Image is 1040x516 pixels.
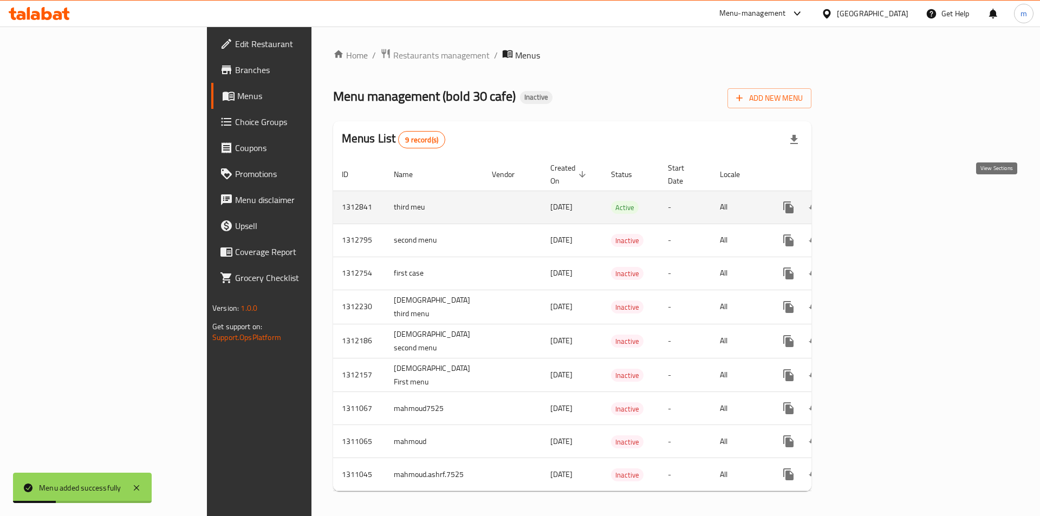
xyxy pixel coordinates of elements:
a: Support.OpsPlatform [212,330,281,344]
button: Change Status [802,428,828,454]
td: All [711,324,767,358]
button: more [776,294,802,320]
a: Choice Groups [211,109,381,135]
td: - [659,191,711,224]
span: [DATE] [550,299,573,313]
td: second menu [385,224,483,257]
span: Vendor [492,168,529,181]
td: All [711,425,767,458]
a: Restaurants management [380,48,490,62]
span: [DATE] [550,266,573,280]
span: Menus [515,49,540,62]
span: Menu management ( bold 30 cafe ) [333,84,516,108]
td: first case [385,257,483,290]
span: Menus [237,89,372,102]
nav: breadcrumb [333,48,811,62]
td: All [711,290,767,324]
span: Add New Menu [736,92,803,105]
span: Get support on: [212,319,262,334]
td: - [659,257,711,290]
span: [DATE] [550,401,573,415]
button: Change Status [802,362,828,388]
button: more [776,428,802,454]
span: Inactive [611,234,643,247]
td: third meu [385,191,483,224]
span: Status [611,168,646,181]
button: Change Status [802,294,828,320]
button: more [776,328,802,354]
td: - [659,324,711,358]
a: Coupons [211,135,381,161]
button: more [776,194,802,220]
th: Actions [767,158,888,191]
table: enhanced table [333,158,888,492]
td: All [711,392,767,425]
div: [GEOGRAPHIC_DATA] [837,8,908,19]
span: Coupons [235,141,372,154]
button: Change Status [802,328,828,354]
button: Change Status [802,395,828,421]
span: [DATE] [550,233,573,247]
span: Created On [550,161,589,187]
span: Inactive [611,403,643,415]
td: All [711,224,767,257]
a: Grocery Checklist [211,265,381,291]
button: more [776,260,802,286]
li: / [494,49,498,62]
td: All [711,358,767,392]
td: - [659,358,711,392]
td: [DEMOGRAPHIC_DATA] third menu [385,290,483,324]
span: Inactive [611,335,643,348]
div: Inactive [611,402,643,415]
span: Inactive [611,469,643,481]
span: [DATE] [550,467,573,481]
td: All [711,458,767,491]
button: Change Status [802,227,828,253]
td: - [659,458,711,491]
span: Grocery Checklist [235,271,372,284]
a: Edit Restaurant [211,31,381,57]
span: [DATE] [550,434,573,448]
span: Coverage Report [235,245,372,258]
a: Menus [211,83,381,109]
span: Edit Restaurant [235,37,372,50]
span: Choice Groups [235,115,372,128]
div: Inactive [611,468,643,481]
button: Change Status [802,260,828,286]
td: - [659,392,711,425]
td: - [659,425,711,458]
div: Menu added successfully [39,482,121,494]
td: - [659,290,711,324]
span: Version: [212,301,239,315]
button: more [776,227,802,253]
td: mahmoud [385,425,483,458]
span: Name [394,168,427,181]
button: more [776,395,802,421]
div: Inactive [611,369,643,382]
button: more [776,461,802,487]
span: Promotions [235,167,372,180]
a: Upsell [211,213,381,239]
span: Active [611,201,639,214]
td: All [711,257,767,290]
div: Menu-management [719,7,786,20]
div: Inactive [520,91,552,104]
td: - [659,224,711,257]
span: Locale [720,168,754,181]
td: All [711,191,767,224]
span: 9 record(s) [399,135,445,145]
span: Branches [235,63,372,76]
a: Coverage Report [211,239,381,265]
td: [DEMOGRAPHIC_DATA] second menu [385,324,483,358]
button: more [776,362,802,388]
div: Total records count [398,131,445,148]
span: m [1020,8,1027,19]
td: mahmoud.ashrf.7525 [385,458,483,491]
span: Inactive [520,93,552,102]
span: Restaurants management [393,49,490,62]
div: Inactive [611,435,643,448]
a: Promotions [211,161,381,187]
